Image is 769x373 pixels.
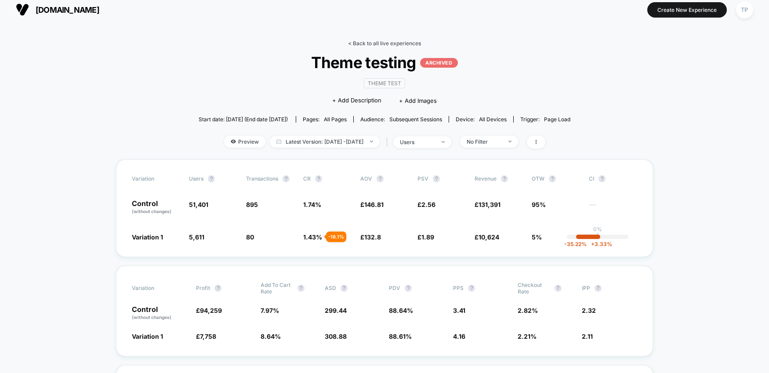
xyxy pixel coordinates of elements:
[479,201,501,208] span: 131,391
[453,285,464,291] span: PPS
[453,307,465,314] span: 3.41
[132,282,180,295] span: Variation
[549,175,556,182] button: ?
[261,307,279,314] span: 7.97 %
[200,307,222,314] span: 94,259
[508,141,511,142] img: end
[132,306,187,321] p: Control
[532,201,546,208] span: 95%
[518,307,538,314] span: 2.82 %
[341,285,348,292] button: ?
[132,233,163,241] span: Variation 1
[582,333,593,340] span: 2.11
[449,116,513,123] span: Device:
[475,201,501,208] span: £
[589,202,637,215] span: ---
[479,116,507,123] span: all devices
[326,232,346,242] div: - 18.1 %
[332,96,381,105] span: + Add Description
[501,175,508,182] button: ?
[518,333,537,340] span: 2.21 %
[189,233,204,241] span: 5,611
[276,139,281,144] img: calendar
[475,233,499,241] span: £
[324,116,347,123] span: all pages
[389,307,413,314] span: 88.64 %
[16,3,29,16] img: Visually logo
[13,3,102,17] button: [DOMAIN_NAME]
[389,116,442,123] span: Subsequent Sessions
[467,138,502,145] div: No Filter
[384,136,393,148] span: |
[132,315,171,320] span: (without changes)
[736,1,753,18] div: TP
[200,333,216,340] span: 7,758
[417,201,435,208] span: £
[364,78,405,88] span: Theme Test
[475,175,497,182] span: Revenue
[405,285,412,292] button: ?
[189,201,208,208] span: 51,401
[377,175,384,182] button: ?
[246,201,258,208] span: 895
[270,136,380,148] span: Latest Version: [DATE] - [DATE]
[564,241,587,247] span: -35.22 %
[389,333,412,340] span: 88.61 %
[544,116,570,123] span: Page Load
[303,175,311,182] span: CR
[325,307,347,314] span: 299.44
[400,139,435,145] div: users
[246,175,278,182] span: Transactions
[518,282,550,295] span: Checkout Rate
[297,285,305,292] button: ?
[261,333,281,340] span: 8.64 %
[364,201,384,208] span: 146.81
[196,307,222,314] span: £
[647,2,727,18] button: Create New Experience
[132,209,171,214] span: (without changes)
[597,232,599,239] p: |
[468,285,475,292] button: ?
[593,226,602,232] p: 0%
[218,53,552,72] span: Theme testing
[370,141,373,142] img: end
[315,175,322,182] button: ?
[587,241,612,247] span: 3.33 %
[589,175,637,182] span: CI
[417,175,428,182] span: PSV
[196,285,210,291] span: Profit
[360,175,372,182] span: AOV
[442,141,445,143] img: end
[325,333,347,340] span: 308.88
[224,136,265,148] span: Preview
[591,241,595,247] span: +
[132,200,180,215] p: Control
[555,285,562,292] button: ?
[433,175,440,182] button: ?
[595,285,602,292] button: ?
[599,175,606,182] button: ?
[421,233,434,241] span: 1.89
[532,233,542,241] span: 5%
[303,233,322,241] span: 1.43 %
[389,285,400,291] span: PDV
[733,1,756,19] button: TP
[453,333,465,340] span: 4.16
[420,58,457,68] p: ARCHIVED
[189,175,203,182] span: users
[360,116,442,123] div: Audience:
[36,5,99,14] span: [DOMAIN_NAME]
[421,201,435,208] span: 2.56
[364,233,381,241] span: 132.8
[360,233,381,241] span: £
[582,307,596,314] span: 2.32
[132,175,180,182] span: Variation
[325,285,336,291] span: ASD
[196,333,216,340] span: £
[214,285,221,292] button: ?
[261,282,293,295] span: Add To Cart Rate
[283,175,290,182] button: ?
[208,175,215,182] button: ?
[132,333,163,340] span: Variation 1
[199,116,288,123] span: Start date: [DATE] (End date [DATE])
